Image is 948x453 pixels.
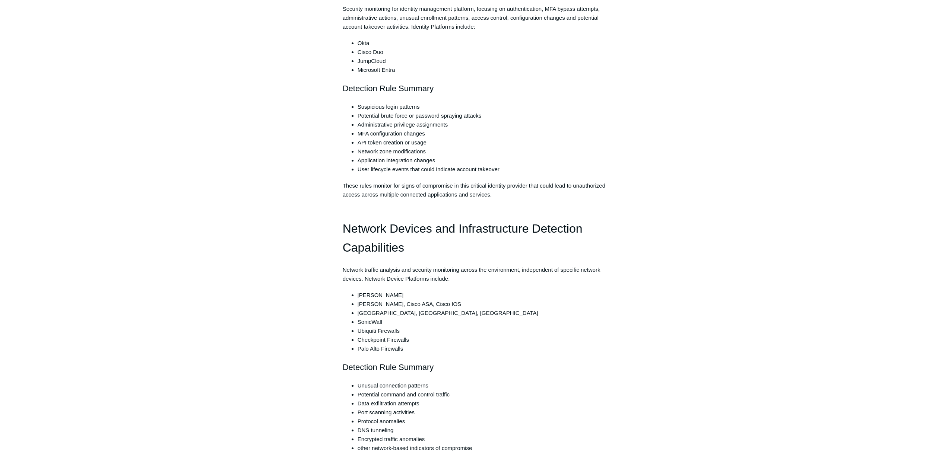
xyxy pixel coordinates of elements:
li: JumpCloud [358,57,606,66]
li: Potential brute force or password spraying attacks [358,111,606,120]
li: Palo Alto Firewalls [358,344,606,353]
li: Potential command and control traffic [358,390,606,399]
li: other network-based indicators of compromise [358,444,606,453]
h2: Detection Rule Summary [343,361,606,374]
li: MFA configuration changes [358,129,606,138]
li: Unusual connection patterns [358,381,606,390]
h1: Network Devices and Infrastructure Detection Capabilities [343,219,606,257]
p: These rules monitor for signs of compromise in this critical identity provider that could lead to... [343,181,606,199]
li: Application integration changes [358,156,606,165]
li: Protocol anomalies [358,417,606,426]
li: Ubiquiti Firewalls [358,326,606,335]
li: [PERSON_NAME] [358,291,606,300]
li: Okta [358,39,606,48]
p: Security monitoring for identity management platform, focusing on authentication, MFA bypass atte... [343,4,606,31]
li: Cisco Duo [358,48,606,57]
li: Suspicious login patterns [358,102,606,111]
li: Encrypted traffic anomalies [358,435,606,444]
li: Checkpoint Firewalls [358,335,606,344]
li: Data exfiltration attempts [358,399,606,408]
li: Port scanning activities [358,408,606,417]
li: API token creation or usage [358,138,606,147]
p: Network traffic analysis and security monitoring across the environment, independent of specific ... [343,265,606,283]
li: Administrative privilege assignments [358,120,606,129]
li: Microsoft Entra [358,66,606,74]
li: Network zone modifications [358,147,606,156]
li: SonicWall [358,318,606,326]
h2: Detection Rule Summary [343,82,606,95]
li: [PERSON_NAME], Cisco ASA, Cisco IOS [358,300,606,309]
li: User lifecycle events that could indicate account takeover [358,165,606,174]
li: DNS tunneling [358,426,606,435]
li: [GEOGRAPHIC_DATA], [GEOGRAPHIC_DATA], [GEOGRAPHIC_DATA] [358,309,606,318]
